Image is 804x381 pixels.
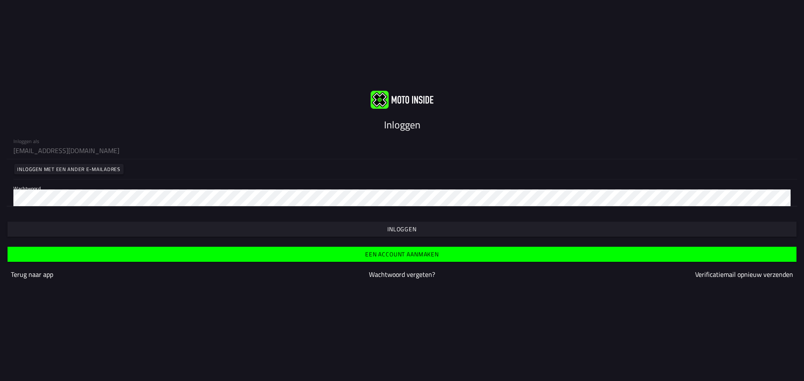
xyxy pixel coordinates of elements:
[369,269,435,279] a: Wachtwoord vergeten?
[17,165,120,173] font: Inloggen met een ander e-mailadres
[365,250,439,258] font: Een account aanmaken
[384,117,420,132] font: Inloggen
[695,269,793,279] a: Verificatiemail opnieuw verzenden
[387,225,417,233] font: Inloggen
[11,269,53,279] a: Terug naar app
